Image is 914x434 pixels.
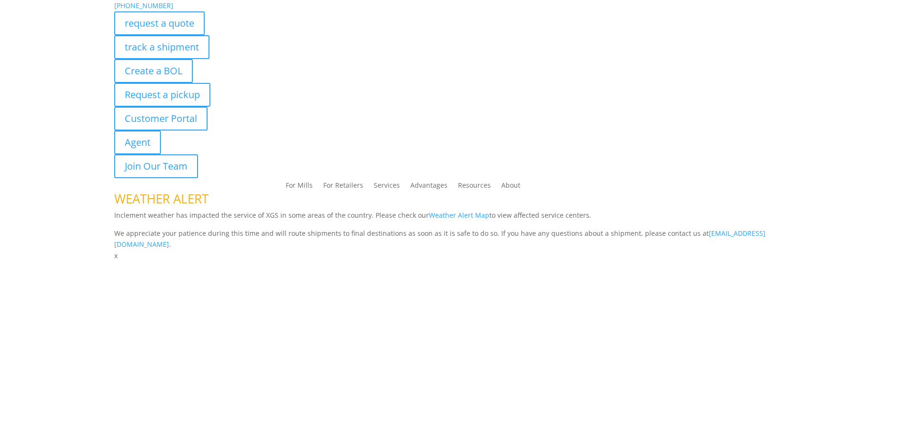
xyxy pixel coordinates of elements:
[410,182,447,192] a: Advantages
[114,131,161,154] a: Agent
[114,262,800,281] h1: Contact Us
[114,107,208,131] a: Customer Portal
[323,182,363,192] a: For Retailers
[114,228,800,251] p: We appreciate your patience during this time and will route shipments to final destinations as so...
[114,11,205,35] a: request a quote
[114,83,210,107] a: Request a pickup
[286,182,313,192] a: For Mills
[114,35,209,59] a: track a shipment
[114,281,800,292] p: Complete the form below and a member of our team will be in touch within 24 hours.
[114,59,193,83] a: Create a BOL
[114,210,800,228] p: Inclement weather has impacted the service of XGS in some areas of the country. Please check our ...
[458,182,491,192] a: Resources
[374,182,400,192] a: Services
[114,190,209,207] span: WEATHER ALERT
[114,250,800,262] p: x
[429,211,489,220] a: Weather Alert Map
[114,154,198,178] a: Join Our Team
[501,182,520,192] a: About
[114,1,173,10] a: [PHONE_NUMBER]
